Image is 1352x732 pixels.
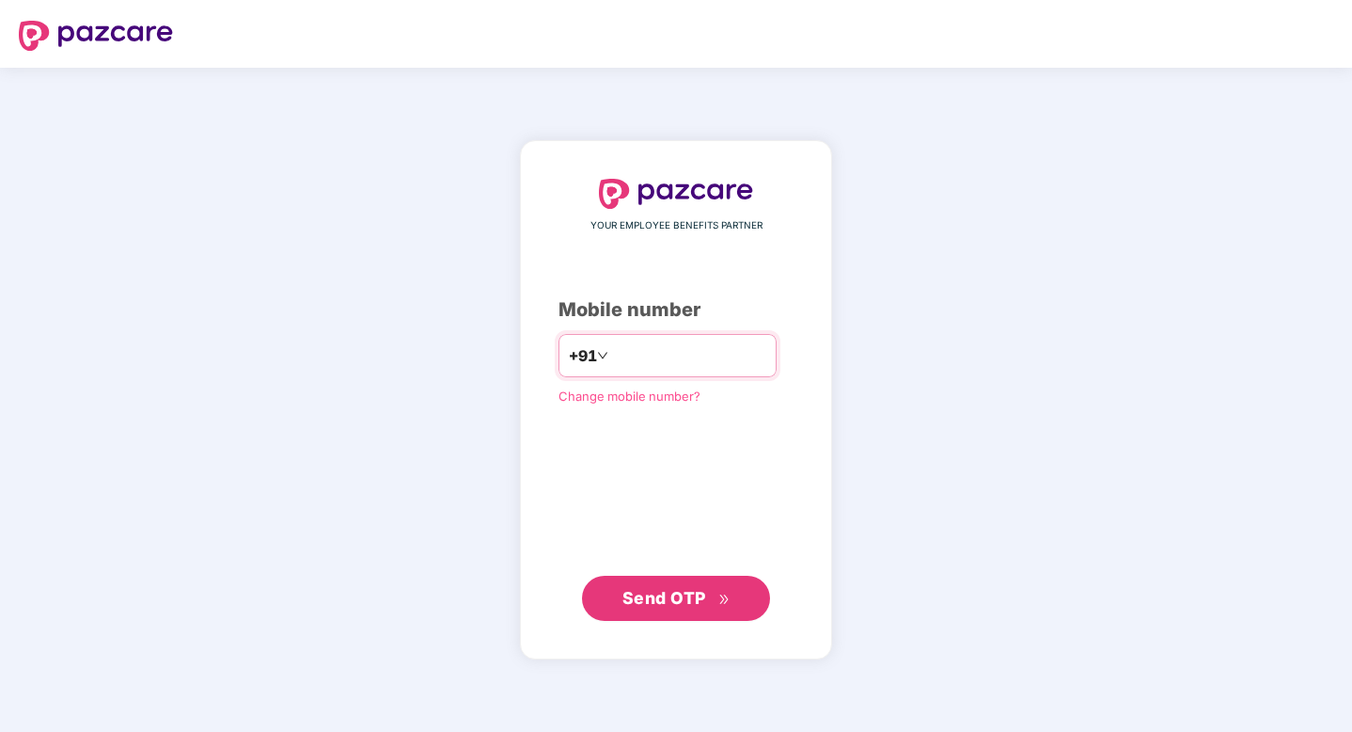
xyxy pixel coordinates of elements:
[582,576,770,621] button: Send OTPdouble-right
[19,21,173,51] img: logo
[622,588,706,608] span: Send OTP
[590,218,762,233] span: YOUR EMPLOYEE BENEFITS PARTNER
[558,389,700,404] a: Change mobile number?
[599,179,753,209] img: logo
[569,344,597,368] span: +91
[597,350,608,361] span: down
[718,594,731,606] span: double-right
[558,295,794,325] div: Mobile number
